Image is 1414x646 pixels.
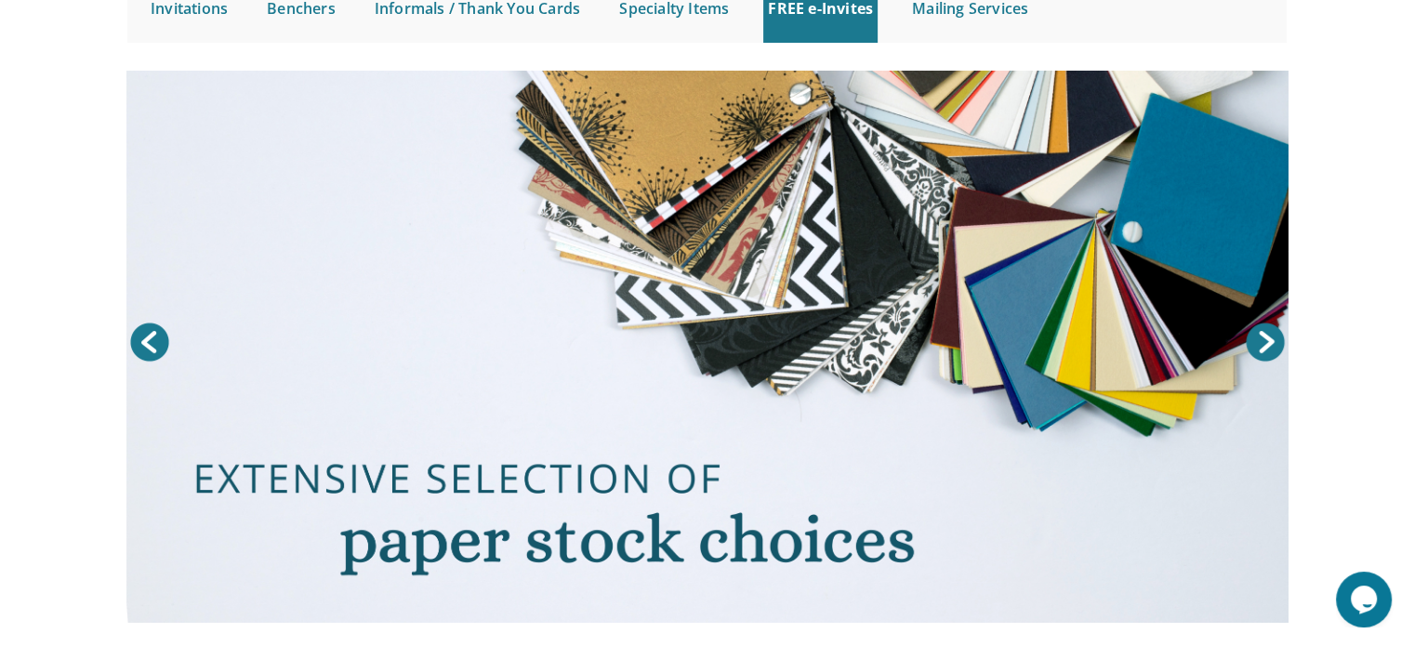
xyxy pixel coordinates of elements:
a: Prev [126,319,173,365]
iframe: chat widget [1336,572,1395,627]
a: Next [1242,319,1288,365]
